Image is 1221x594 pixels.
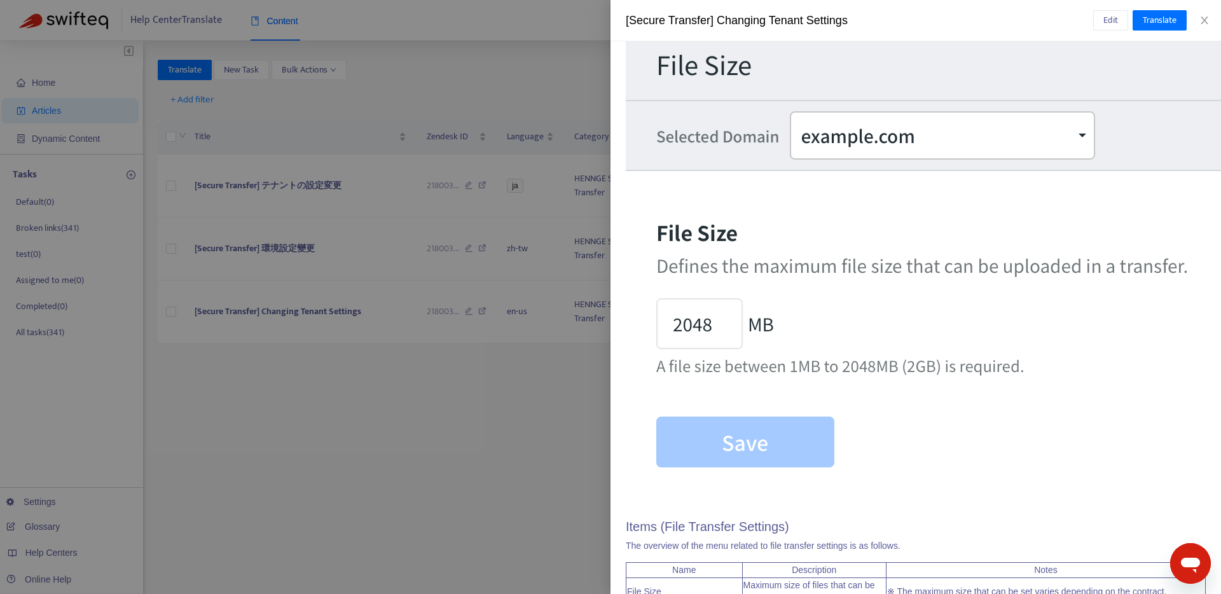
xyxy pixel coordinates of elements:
p: The overview of the menu related to file transfer settings is as follows. [626,539,1206,553]
button: Translate [1133,10,1187,31]
button: Close [1196,15,1213,27]
span: Edit [1103,13,1118,27]
td: Description [742,562,886,577]
td: Name [626,562,743,577]
span: Translate [1143,13,1176,27]
span: close [1199,15,1210,25]
div: [Secure Transfer] Changing Tenant Settings [626,12,1093,29]
iframe: メッセージングウィンドウを開くボタン [1170,543,1211,584]
button: Edit [1093,10,1128,31]
h2: Items (File Transfer Settings) [626,519,1206,534]
td: Notes [886,562,1205,577]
